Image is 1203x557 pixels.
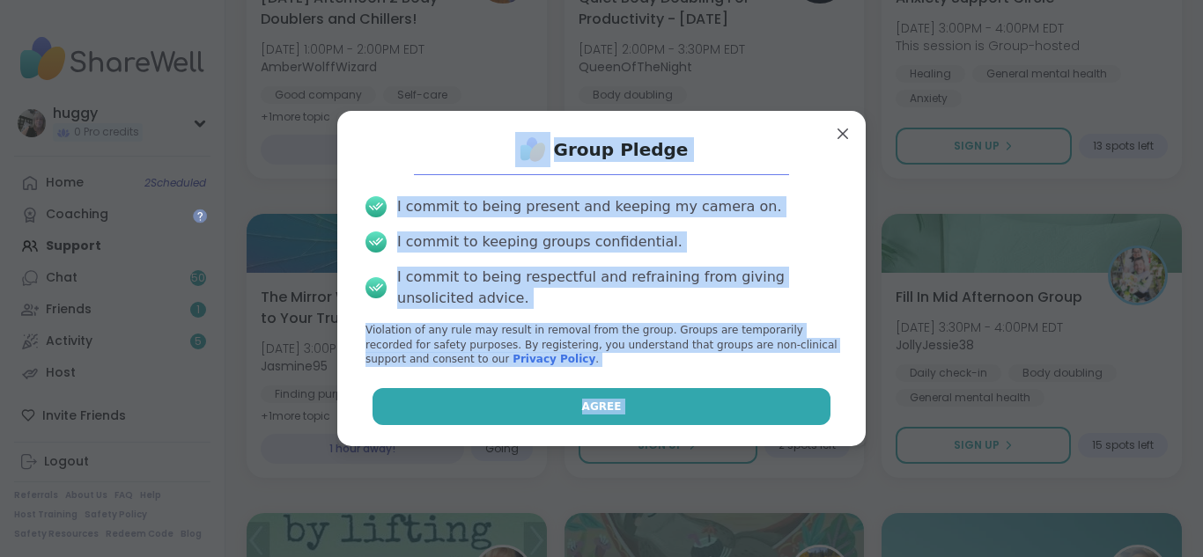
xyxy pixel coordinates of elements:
[515,132,550,167] img: ShareWell Logo
[554,137,689,162] h1: Group Pledge
[373,388,831,425] button: Agree
[397,196,781,217] div: I commit to being present and keeping my camera on.
[397,267,838,309] div: I commit to being respectful and refraining from giving unsolicited advice.
[582,399,622,414] span: Agree
[365,323,838,367] p: Violation of any rule may result in removal from the group. Groups are temporarily recorded for s...
[397,231,683,253] div: I commit to keeping groups confidential.
[193,209,207,223] iframe: Spotlight
[513,353,595,365] a: Privacy Policy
